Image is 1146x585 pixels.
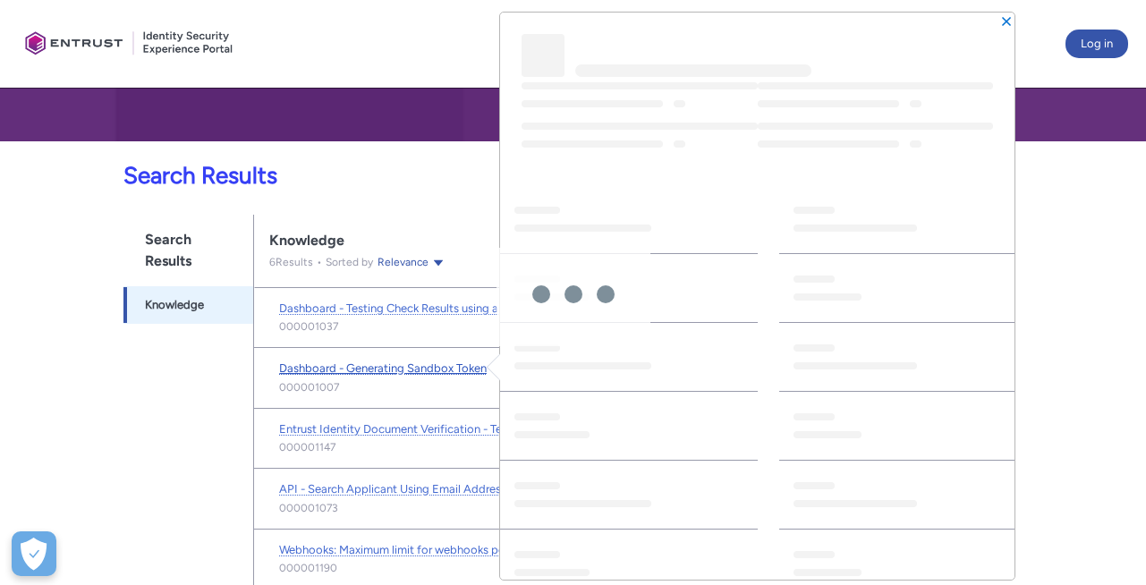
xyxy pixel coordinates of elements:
span: API - Search Applicant Using Email Address [279,482,506,496]
lightning-formatted-text: 000001147 [279,439,335,455]
span: Webhooks: Maximum limit for webhooks per account [279,543,554,556]
lightning-formatted-text: 000001073 [279,500,338,516]
button: Open Preferences [12,531,56,576]
span: Entrust Identity Document Verification - Testing Responses for Document Reports on Sandbox API [279,422,793,436]
span: Dashboard - Generating Sandbox Token [279,361,487,375]
lightning-formatted-text: 000001190 [279,560,337,576]
div: Cookie Preferences [12,531,56,576]
p: Search Results [11,158,911,193]
lightning-formatted-text: 000001007 [279,379,339,395]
